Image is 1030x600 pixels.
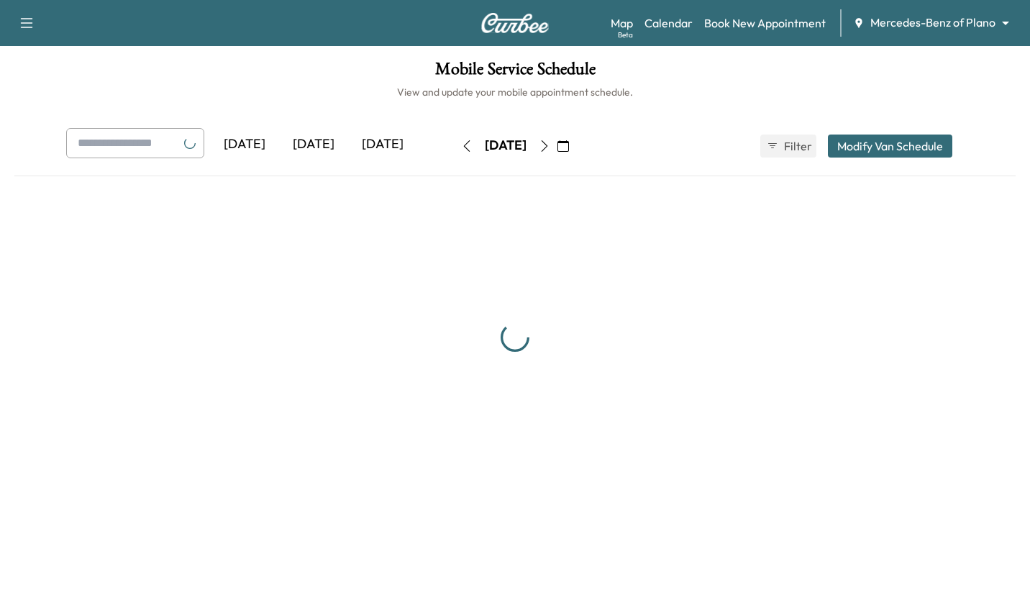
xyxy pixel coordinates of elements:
button: Modify Van Schedule [828,135,952,158]
img: Curbee Logo [480,13,550,33]
button: Filter [760,135,816,158]
a: Calendar [644,14,693,32]
div: [DATE] [485,137,527,155]
h6: View and update your mobile appointment schedule. [14,85,1016,99]
a: Book New Appointment [704,14,826,32]
span: Mercedes-Benz of Plano [870,14,995,31]
span: Filter [784,137,810,155]
a: MapBeta [611,14,633,32]
div: [DATE] [279,128,348,161]
div: Beta [618,29,633,40]
div: [DATE] [348,128,417,161]
h1: Mobile Service Schedule [14,60,1016,85]
div: [DATE] [210,128,279,161]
